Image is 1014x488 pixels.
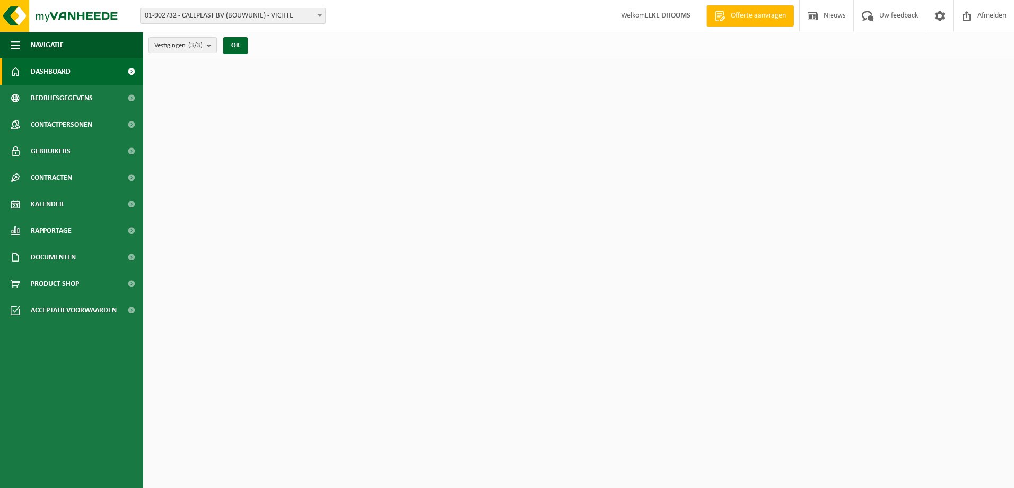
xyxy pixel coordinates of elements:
[31,297,117,324] span: Acceptatievoorwaarden
[148,37,217,53] button: Vestigingen(3/3)
[223,37,248,54] button: OK
[140,8,326,24] span: 01-902732 - CALLPLAST BV (BOUWUNIE) - VICHTE
[31,244,76,271] span: Documenten
[728,11,789,21] span: Offerte aanvragen
[31,164,72,191] span: Contracten
[141,8,325,23] span: 01-902732 - CALLPLAST BV (BOUWUNIE) - VICHTE
[31,138,71,164] span: Gebruikers
[31,191,64,217] span: Kalender
[188,42,203,49] count: (3/3)
[31,85,93,111] span: Bedrijfsgegevens
[706,5,794,27] a: Offerte aanvragen
[645,12,690,20] strong: ELKE DHOOMS
[31,58,71,85] span: Dashboard
[31,32,64,58] span: Navigatie
[31,271,79,297] span: Product Shop
[31,111,92,138] span: Contactpersonen
[31,217,72,244] span: Rapportage
[154,38,203,54] span: Vestigingen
